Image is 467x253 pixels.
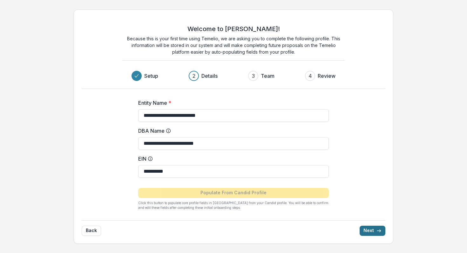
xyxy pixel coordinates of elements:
h3: Team [261,72,274,80]
p: Click this button to populate core profile fields in [GEOGRAPHIC_DATA] from your Candid profile. ... [138,201,329,210]
button: Back [82,226,101,236]
label: EIN [138,155,325,163]
div: 2 [193,72,195,80]
p: Because this is your first time using Temelio, we are asking you to complete the following profil... [122,35,345,55]
div: 3 [252,72,255,80]
h2: Welcome to [PERSON_NAME]! [187,25,280,33]
div: Progress [132,71,335,81]
button: Populate From Candid Profile [138,188,329,198]
label: Entity Name [138,99,325,107]
h3: Review [318,72,335,80]
button: Next [360,226,385,236]
label: DBA Name [138,127,325,135]
h3: Setup [144,72,158,80]
h3: Details [201,72,218,80]
div: 4 [308,72,312,80]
